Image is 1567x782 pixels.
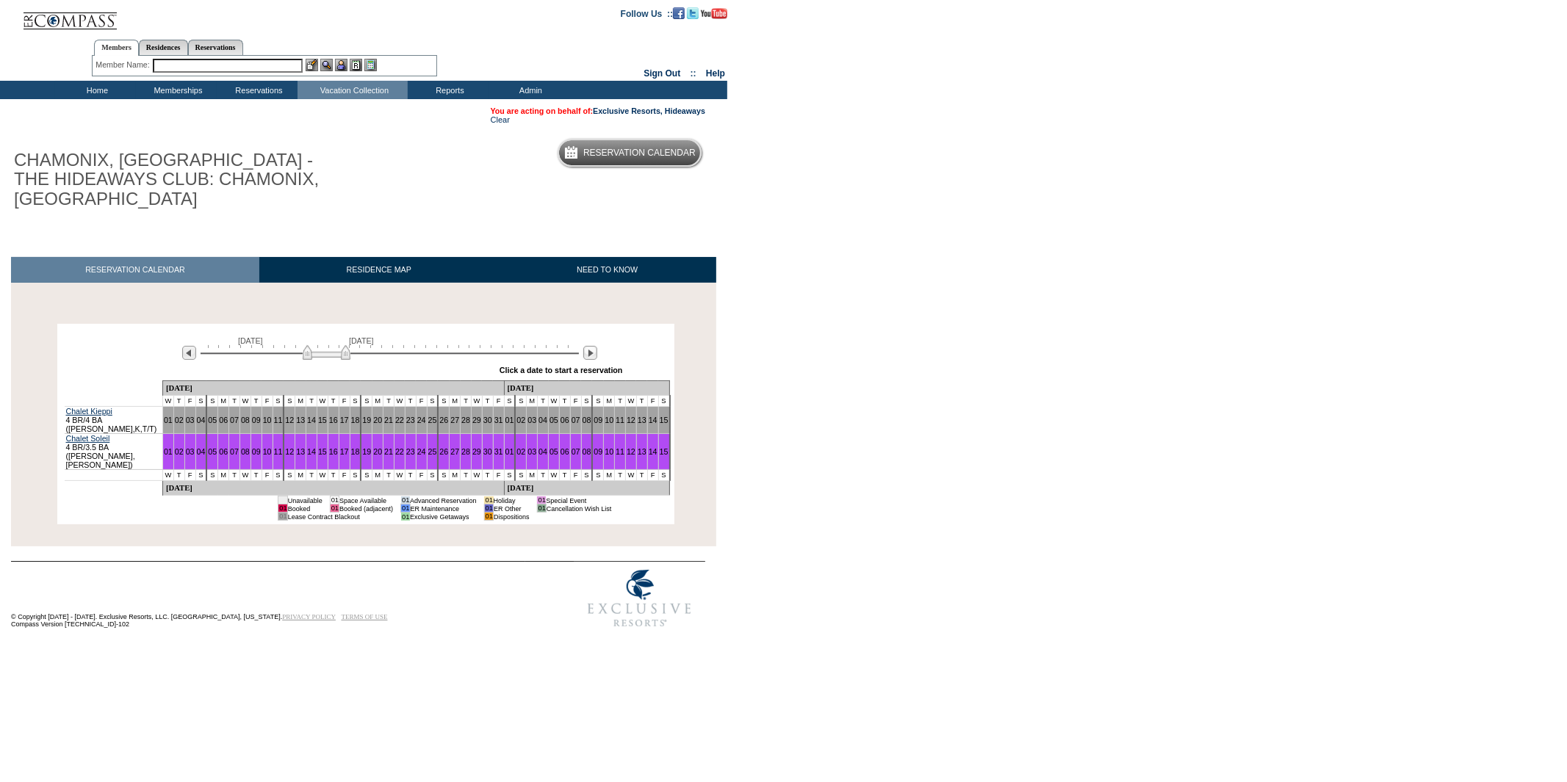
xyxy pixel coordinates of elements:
[230,447,239,456] a: 07
[649,447,658,456] a: 14
[687,7,699,19] img: Follow us on Twitter
[229,470,240,481] td: T
[278,496,287,504] td: 01
[472,416,481,424] a: 29
[527,447,536,456] a: 03
[317,396,328,407] td: W
[550,416,558,424] a: 05
[329,447,338,456] a: 16
[361,470,372,481] td: S
[515,396,526,407] td: S
[340,416,349,424] a: 17
[626,470,637,481] td: W
[182,346,196,360] img: Previous
[307,447,316,456] a: 14
[561,447,569,456] a: 06
[350,396,361,407] td: S
[527,396,538,407] td: M
[615,396,626,407] td: T
[285,416,294,424] a: 12
[186,447,195,456] a: 03
[278,513,287,521] td: 01
[342,613,388,620] a: TERMS OF USE
[65,407,163,434] td: 4 BR/4 BA ([PERSON_NAME],K,T/T)
[306,59,318,71] img: b_edit.gif
[494,447,503,456] a: 31
[538,470,549,481] td: T
[372,470,383,481] td: M
[175,416,184,424] a: 02
[427,396,438,407] td: S
[516,447,525,456] a: 02
[494,496,530,504] td: Holiday
[219,447,228,456] a: 06
[306,470,317,481] td: T
[328,470,339,481] td: T
[647,396,658,407] td: F
[306,396,317,407] td: T
[494,504,530,513] td: ER Other
[162,481,504,496] td: [DATE]
[484,504,493,513] td: 01
[335,59,347,71] img: Impersonate
[538,447,547,456] a: 04
[626,396,637,407] td: W
[427,470,438,481] td: S
[583,447,591,456] a: 08
[627,416,635,424] a: 12
[287,504,323,513] td: Booked
[410,513,477,521] td: Exclusive Getaways
[493,470,504,481] td: F
[239,396,251,407] td: W
[660,416,669,424] a: 15
[94,40,139,56] a: Members
[594,447,602,456] a: 09
[206,470,217,481] td: S
[572,447,580,456] a: 07
[339,470,350,481] td: F
[401,504,410,513] td: 01
[274,416,283,424] a: 11
[550,447,558,456] a: 05
[173,470,184,481] td: T
[417,416,426,424] a: 24
[330,504,339,513] td: 01
[583,416,591,424] a: 08
[11,148,340,211] h1: CHAMONIX, [GEOGRAPHIC_DATA] - THE HIDEAWAYS CLUB: CHAMONIX, [GEOGRAPHIC_DATA]
[395,470,406,481] td: W
[472,396,483,407] td: W
[278,504,287,513] td: 01
[649,416,658,424] a: 14
[515,470,526,481] td: S
[217,81,298,99] td: Reservations
[549,470,560,481] td: W
[262,470,273,481] td: F
[65,434,163,470] td: 4 BR/3.5 BA ([PERSON_NAME],[PERSON_NAME])
[282,613,336,620] a: PRIVACY POLICY
[284,396,295,407] td: S
[252,447,261,456] a: 09
[706,68,725,79] a: Help
[188,40,243,55] a: Reservations
[417,447,426,456] a: 24
[701,8,727,19] img: Subscribe to our YouTube Channel
[428,447,437,456] a: 25
[162,381,504,396] td: [DATE]
[549,396,560,407] td: W
[364,59,377,71] img: b_calculator.gif
[317,470,328,481] td: W
[559,396,570,407] td: T
[621,7,673,19] td: Follow Us ::
[484,496,493,504] td: 01
[537,496,546,504] td: 01
[482,396,493,407] td: T
[186,416,195,424] a: 03
[401,513,410,521] td: 01
[197,416,206,424] a: 04
[274,447,283,456] a: 11
[570,396,581,407] td: F
[581,396,592,407] td: S
[410,496,477,504] td: Advanced Reservation
[11,563,525,636] td: © Copyright [DATE] - [DATE]. Exclusive Resorts, LLC. [GEOGRAPHIC_DATA], [US_STATE]. Compass Versi...
[219,416,228,424] a: 06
